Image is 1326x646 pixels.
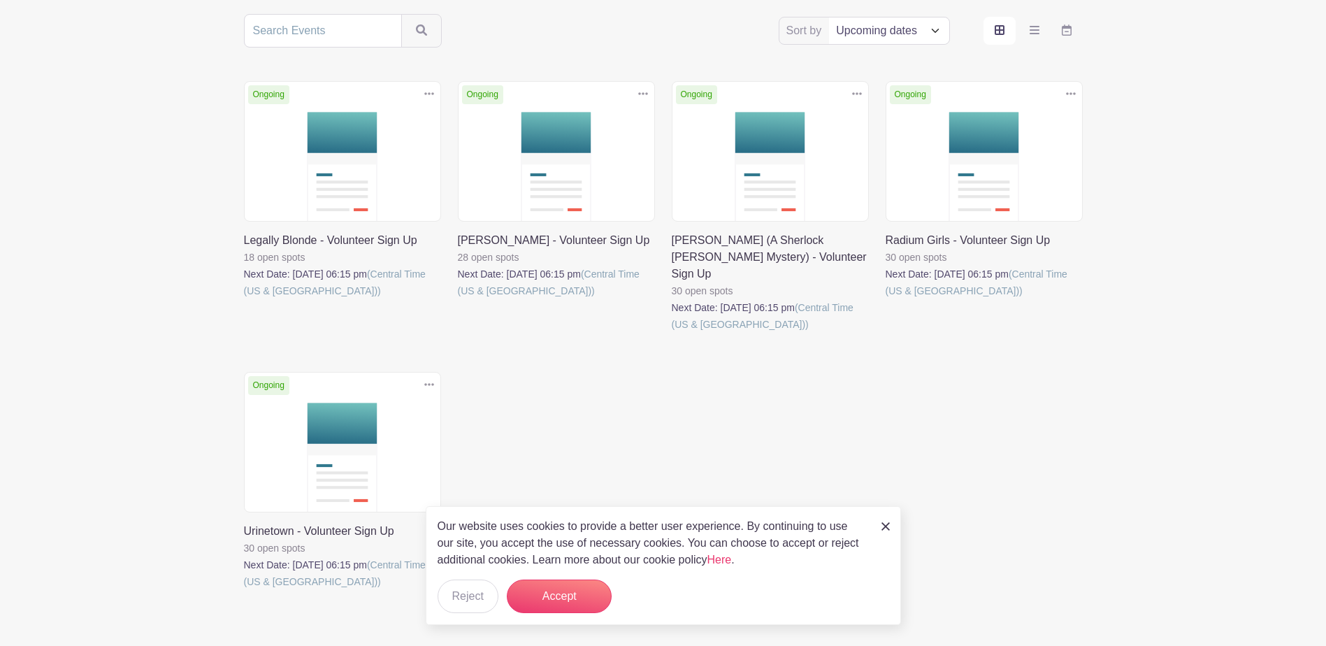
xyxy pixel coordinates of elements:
input: Search Events [244,14,402,48]
p: Our website uses cookies to provide a better user experience. By continuing to use our site, you ... [438,518,867,568]
label: Sort by [786,22,826,39]
button: Reject [438,580,498,613]
a: Here [707,554,732,566]
div: order and view [983,17,1083,45]
img: close_button-5f87c8562297e5c2d7936805f587ecaba9071eb48480494691a3f1689db116b3.svg [881,522,890,531]
button: Accept [507,580,612,613]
